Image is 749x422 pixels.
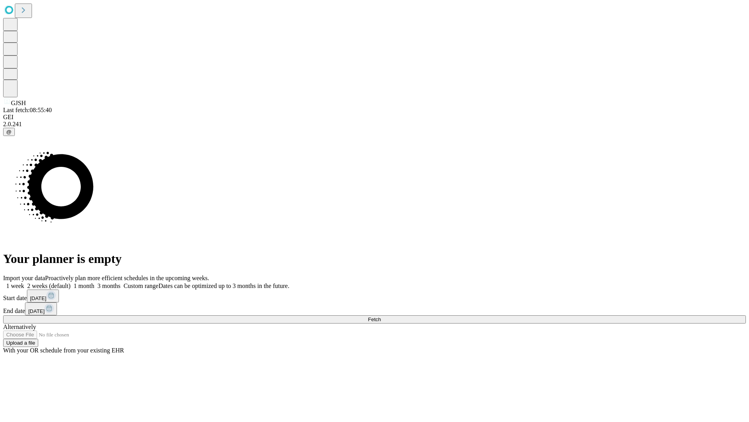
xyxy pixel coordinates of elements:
[45,275,209,281] span: Proactively plan more efficient schedules in the upcoming weeks.
[27,283,71,289] span: 2 weeks (default)
[3,302,746,315] div: End date
[3,339,38,347] button: Upload a file
[3,114,746,121] div: GEI
[74,283,94,289] span: 1 month
[3,290,746,302] div: Start date
[158,283,289,289] span: Dates can be optimized up to 3 months in the future.
[27,290,59,302] button: [DATE]
[3,128,15,136] button: @
[30,295,46,301] span: [DATE]
[3,275,45,281] span: Import your data
[11,100,26,106] span: GJSH
[3,347,124,354] span: With your OR schedule from your existing EHR
[25,302,57,315] button: [DATE]
[28,308,44,314] span: [DATE]
[3,324,36,330] span: Alternatively
[368,316,381,322] span: Fetch
[3,107,52,113] span: Last fetch: 08:55:40
[6,129,12,135] span: @
[98,283,121,289] span: 3 months
[3,121,746,128] div: 2.0.241
[6,283,24,289] span: 1 week
[124,283,158,289] span: Custom range
[3,252,746,266] h1: Your planner is empty
[3,315,746,324] button: Fetch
